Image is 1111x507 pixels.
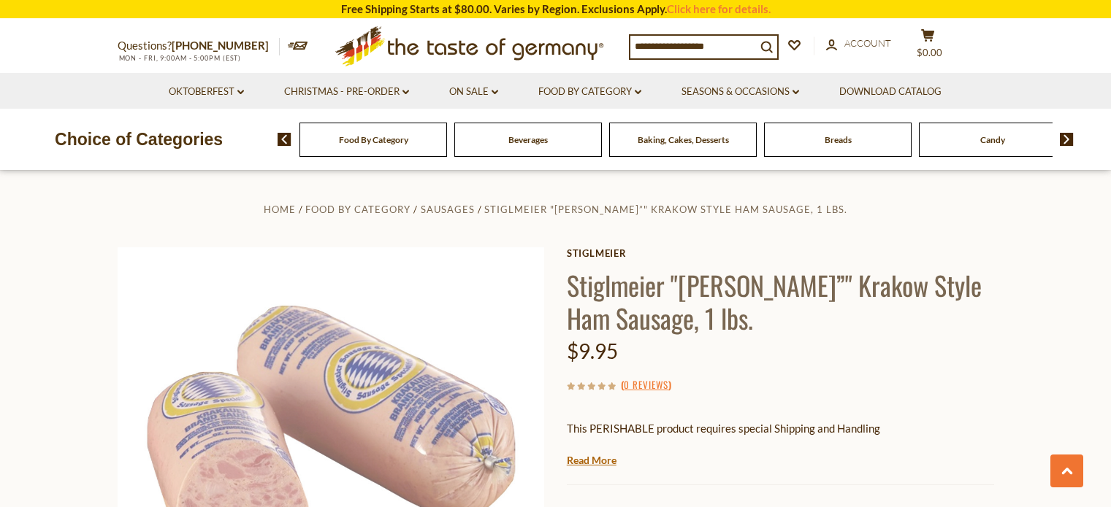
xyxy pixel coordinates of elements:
[826,36,891,52] a: Account
[839,84,942,100] a: Download Catalog
[825,134,852,145] a: Breads
[508,134,548,145] a: Beverages
[567,247,994,259] a: Stiglmeier
[917,47,942,58] span: $0.00
[172,39,269,52] a: [PHONE_NUMBER]
[284,84,409,100] a: Christmas - PRE-ORDER
[844,37,891,49] span: Account
[567,338,618,363] span: $9.95
[906,28,950,65] button: $0.00
[538,84,641,100] a: Food By Category
[421,204,475,215] a: Sausages
[624,377,668,393] a: 0 Reviews
[567,268,994,334] h1: Stiglmeier "[PERSON_NAME]”" Krakow Style Ham Sausage, 1 lbs.
[980,134,1005,145] a: Candy
[305,204,411,215] a: Food By Category
[621,377,671,392] span: ( )
[667,2,771,15] a: Click here for details.
[567,419,994,438] p: This PERISHABLE product requires special Shipping and Handling
[118,36,280,55] p: Questions?
[449,84,498,100] a: On Sale
[567,453,616,468] a: Read More
[484,204,847,215] a: Stiglmeier "[PERSON_NAME]”" Krakow Style Ham Sausage, 1 lbs.
[581,449,994,467] li: We will ship this product in heat-protective packaging and ice.
[339,134,408,145] a: Food By Category
[118,54,242,62] span: MON - FRI, 9:00AM - 5:00PM (EST)
[169,84,244,100] a: Oktoberfest
[264,204,296,215] a: Home
[1060,133,1074,146] img: next arrow
[638,134,729,145] a: Baking, Cakes, Desserts
[682,84,799,100] a: Seasons & Occasions
[278,133,291,146] img: previous arrow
